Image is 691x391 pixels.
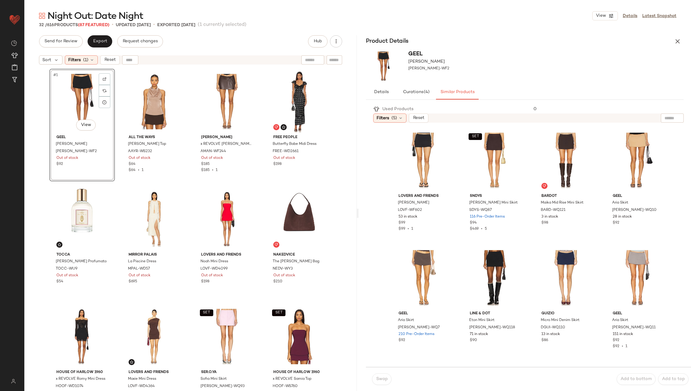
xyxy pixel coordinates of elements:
[210,168,216,172] span: •
[273,370,325,375] span: House of Harlow 1960
[39,13,45,19] img: svg%3e
[56,252,108,258] span: Tocca
[394,247,453,309] img: GEER-WQ7_V1.jpg
[408,58,445,65] span: [PERSON_NAME]
[541,194,591,199] span: Bardot
[273,273,295,278] span: Out of stock
[596,13,606,18] span: View
[124,306,185,367] img: LOVF-WD4364_V1.jpg
[56,141,87,147] span: [PERSON_NAME]
[200,384,245,389] span: [PERSON_NAME]-WQ93
[273,384,298,389] span: HOOF-WS760
[366,50,401,82] img: GEER-WF2_V1.jpg
[56,273,78,278] span: Out of stock
[273,252,325,258] span: Nakedvice
[203,311,210,315] span: SET
[81,123,91,127] span: View
[409,113,428,123] button: Reset
[39,35,83,47] button: Send for Review
[83,57,88,63] span: (1)
[130,360,133,364] img: svg%3e
[216,168,218,172] span: 1
[541,311,591,316] span: GUIZIO
[537,247,596,309] img: DGUI-WQ110_V1.jpg
[11,40,17,46] img: svg%3e
[613,220,619,226] span: $92
[612,200,628,206] span: Aria Skirt
[124,71,185,132] img: AAYR-WS232_V1.jpg
[470,220,477,226] span: $94
[394,130,453,191] img: LOVF-WF602_V1.jpg
[200,259,228,264] span: Noah Mini Dress
[116,22,151,28] p: updated [DATE]
[379,106,418,112] div: Used Products
[272,309,285,316] button: SET
[200,141,252,147] span: x REVOLVE [PERSON_NAME]
[413,116,424,120] span: Reset
[469,325,515,330] span: [PERSON_NAME]-WQ118
[201,273,223,278] span: Out of stock
[440,90,474,95] span: Similar Products
[541,318,579,323] span: Micro Mini Denim Skirt
[51,306,113,367] img: HOOF-WD1074_V1.jpg
[398,208,422,213] span: LOVF-WF602
[273,162,282,167] span: $198
[465,247,524,309] img: LEAX-WQ118_V1.jpg
[39,23,47,27] span: 32 /
[200,149,226,154] span: AMAN-WF244
[201,162,210,167] span: $185
[129,168,136,172] span: $64
[53,72,59,78] span: #1
[201,279,209,285] span: $198
[56,149,97,154] span: [PERSON_NAME]-WF2
[87,35,112,47] button: Export
[469,208,492,213] span: SDYS-WQ87
[612,208,657,213] span: [PERSON_NAME]-WQ10
[541,214,558,220] span: 3 in stock
[399,220,405,226] span: $99
[541,332,560,337] span: 13 in stock
[405,227,411,231] span: •
[613,344,619,348] span: $92
[9,13,21,26] img: heart_red.DM2ytmEG.svg
[128,149,152,154] span: AAYR-WS232
[470,227,479,231] span: $469
[58,243,61,246] img: svg%3e
[529,106,684,112] div: 0
[56,370,108,375] span: House of Harlow 1960
[541,325,565,330] span: DGUI-WQ110
[136,168,142,172] span: •
[56,259,107,264] span: [PERSON_NAME] Profumato
[124,188,185,250] img: MPAL-WD57_V1.jpg
[56,279,63,285] span: $54
[268,188,330,250] img: NEDV-WY3_V1.jpg
[398,318,414,323] span: Aria Skirt
[543,184,546,188] img: svg%3e
[608,130,667,191] img: GEER-WQ10_V1.jpg
[129,252,180,258] span: Mirror Palais
[374,90,388,95] span: Details
[39,22,109,28] div: Products
[470,332,488,337] span: 71 in stock
[56,384,83,389] span: HOOF-WD1074
[469,133,482,140] button: SET
[196,306,257,367] img: SERR-WQ93_V1.jpg
[613,311,662,316] span: Geel
[470,194,519,199] span: SNDYS
[479,227,485,231] span: •
[470,338,477,343] span: $90
[76,120,96,131] button: View
[541,208,565,213] span: BARD-WQ121
[541,220,548,226] span: $98
[403,90,430,95] span: Curations
[200,376,227,382] span: Sofia Mini Skirt
[42,57,51,63] span: Sort
[398,325,440,330] span: [PERSON_NAME]-WQ7
[613,338,619,343] span: $92
[399,194,448,199] span: Lovers and Friends
[612,325,656,330] span: [PERSON_NAME]-WQ11
[117,35,163,47] button: Request changes
[112,21,113,29] span: •
[128,384,155,389] span: LOVF-WD4364
[200,266,228,272] span: LOVF-WD4099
